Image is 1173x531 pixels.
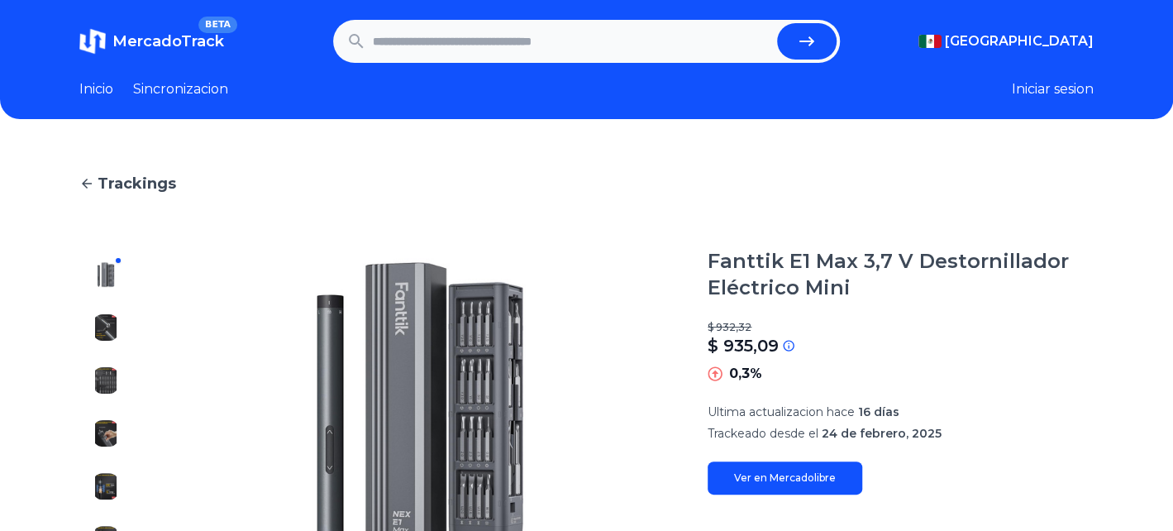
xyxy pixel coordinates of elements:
[93,261,119,288] img: Fanttik E1 Max 3,7 V Destornillador Eléctrico Mini
[708,334,779,357] p: $ 935,09
[93,367,119,394] img: Fanttik E1 Max 3,7 V Destornillador Eléctrico Mini
[708,462,862,495] a: Ver en Mercadolibre
[79,172,1094,195] a: Trackings
[708,321,1094,334] p: $ 932,32
[79,28,106,55] img: MercadoTrack
[79,79,113,99] a: Inicio
[93,420,119,447] img: Fanttik E1 Max 3,7 V Destornillador Eléctrico Mini
[1012,79,1094,99] button: Iniciar sesion
[918,35,942,48] img: Mexico
[112,32,224,50] span: MercadoTrack
[98,172,176,195] span: Trackings
[133,79,228,99] a: Sincronizacion
[93,473,119,500] img: Fanttik E1 Max 3,7 V Destornillador Eléctrico Mini
[822,426,942,441] span: 24 de febrero, 2025
[93,314,119,341] img: Fanttik E1 Max 3,7 V Destornillador Eléctrico Mini
[708,248,1094,301] h1: Fanttik E1 Max 3,7 V Destornillador Eléctrico Mini
[729,364,762,384] p: 0,3%
[945,31,1094,51] span: [GEOGRAPHIC_DATA]
[918,31,1094,51] button: [GEOGRAPHIC_DATA]
[858,404,899,419] span: 16 días
[198,17,237,33] span: BETA
[708,404,855,419] span: Ultima actualizacion hace
[79,28,224,55] a: MercadoTrackBETA
[708,426,818,441] span: Trackeado desde el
